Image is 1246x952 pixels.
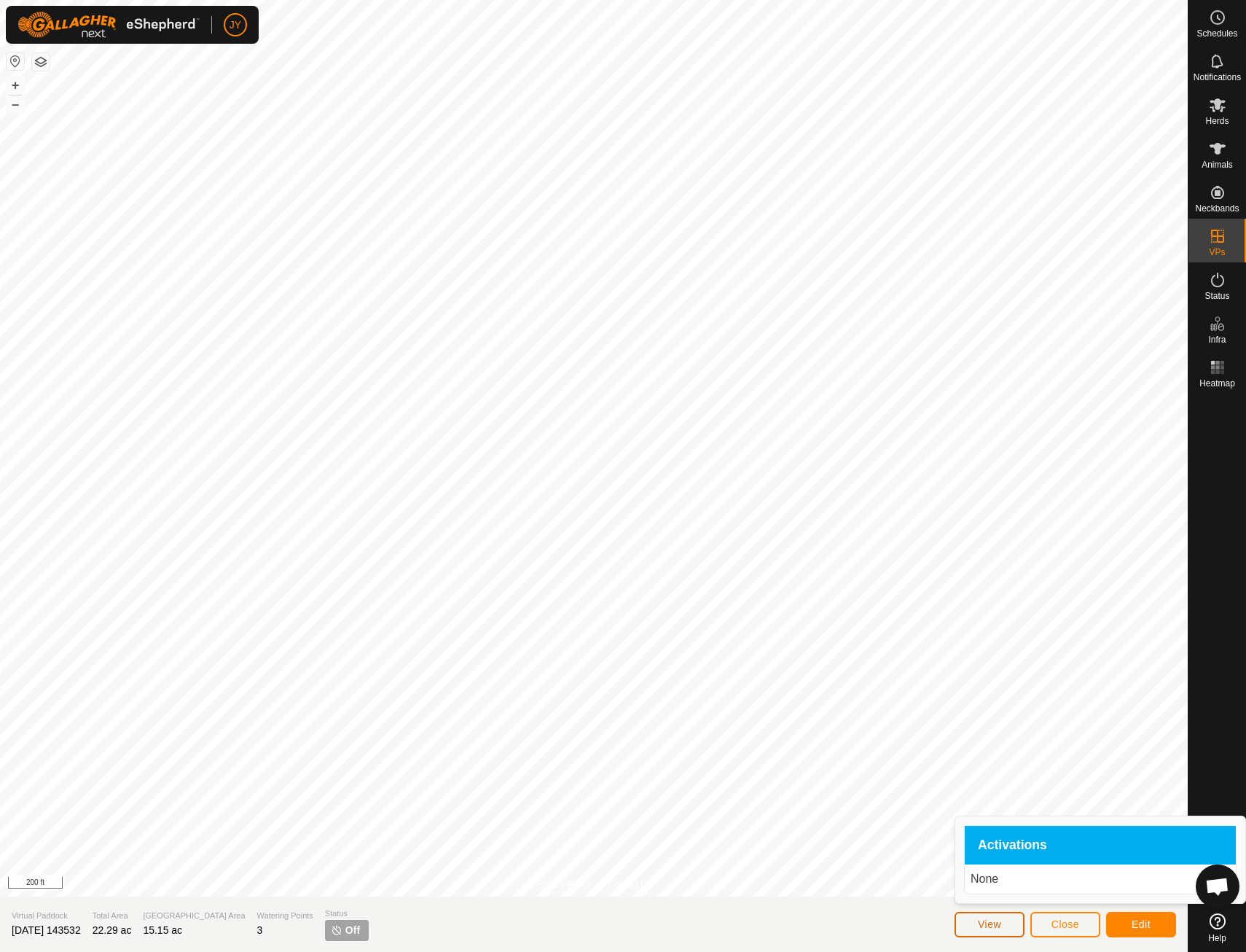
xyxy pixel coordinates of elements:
[1195,204,1239,213] span: Neckbands
[12,910,81,922] span: Virtual Paddock
[955,912,1024,937] button: View
[1208,335,1226,344] span: Infra
[1208,934,1226,943] span: Help
[1202,160,1233,169] span: Animals
[325,908,369,920] span: Status
[230,17,241,33] span: JY
[93,910,132,922] span: Total Area
[1030,912,1100,937] button: Close
[7,77,24,94] button: +
[17,12,200,38] img: Gallagher Logo
[1204,292,1229,300] span: Status
[978,839,1047,852] span: Activations
[1194,73,1241,82] span: Notifications
[1199,379,1235,388] span: Heatmap
[978,918,1001,930] span: View
[1209,248,1225,257] span: VPs
[12,924,81,936] span: [DATE] 143532
[1205,117,1229,125] span: Herds
[1196,865,1239,908] div: Open chat
[536,878,591,891] a: Privacy Policy
[7,95,24,113] button: –
[143,924,182,936] span: 15.15 ac
[1051,918,1079,930] span: Close
[1188,908,1246,948] a: Help
[257,910,313,922] span: Watering Points
[257,924,263,936] span: 3
[608,878,651,891] a: Contact Us
[143,910,245,922] span: [GEOGRAPHIC_DATA] Area
[1196,29,1237,38] span: Schedules
[1106,912,1176,937] button: Edit
[7,52,24,70] button: Reset Map
[32,53,50,71] button: Map Layers
[93,924,132,936] span: 22.29 ac
[331,924,342,936] img: turn-off
[1132,918,1151,930] span: Edit
[345,923,360,938] span: Off
[971,870,1230,888] p: None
